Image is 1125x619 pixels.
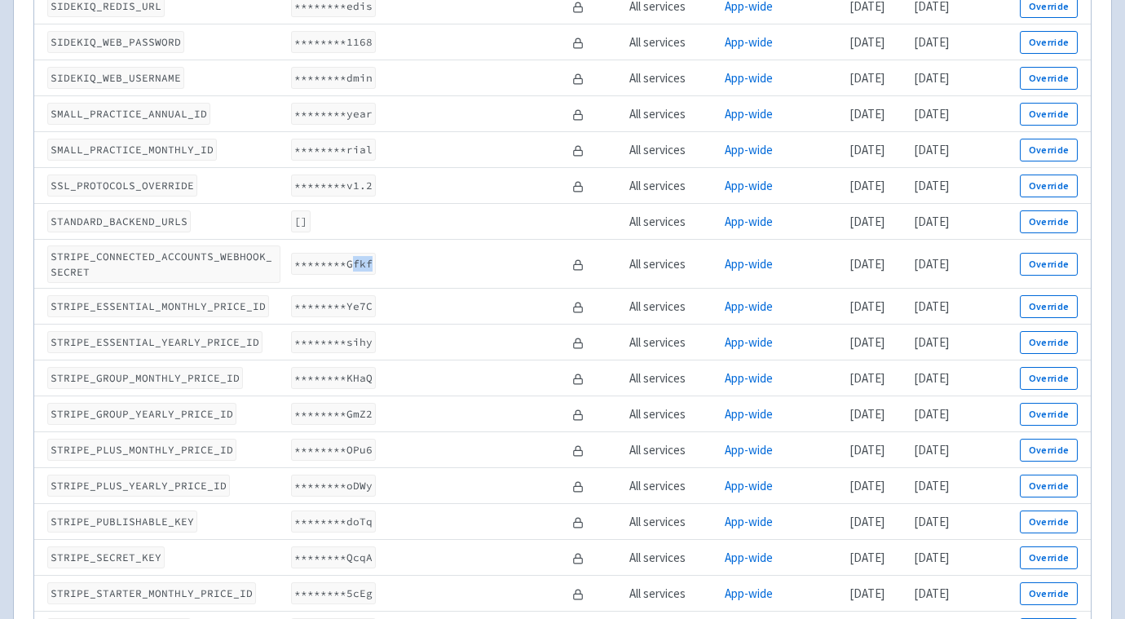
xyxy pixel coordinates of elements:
[849,334,885,350] time: [DATE]
[47,245,280,283] code: STRIPE_CONNECTED_ACCOUNTS_WEBHOOK_SECRET
[725,106,773,122] a: App-wide
[1020,31,1078,54] button: Override
[849,178,885,193] time: [DATE]
[914,406,949,422] time: [DATE]
[1020,546,1078,569] button: Override
[1020,210,1078,233] button: Override
[914,142,949,157] time: [DATE]
[1020,295,1078,318] button: Override
[914,298,949,314] time: [DATE]
[725,514,773,529] a: App-wide
[624,540,720,576] td: All services
[624,396,720,432] td: All services
[624,240,720,289] td: All services
[624,576,720,612] td: All services
[914,514,949,529] time: [DATE]
[624,24,720,60] td: All services
[849,586,885,601] time: [DATE]
[914,334,949,350] time: [DATE]
[47,439,236,461] code: STRIPE_PLUS_MONTHLY_PRICE_ID
[47,31,184,53] code: SIDEKIQ_WEB_PASSWORD
[849,142,885,157] time: [DATE]
[47,295,269,317] code: STRIPE_ESSENTIAL_MONTHLY_PRICE_ID
[47,511,197,533] code: STRIPE_PUBLISHABLE_KEY
[291,210,311,232] code: []
[624,504,720,540] td: All services
[725,70,773,86] a: App-wide
[1020,139,1078,161] button: Override
[1020,253,1078,276] button: Override
[1020,439,1078,462] button: Override
[1020,67,1078,90] button: Override
[624,360,720,396] td: All services
[914,442,949,458] time: [DATE]
[624,60,720,96] td: All services
[1020,475,1078,497] button: Override
[47,546,165,568] code: STRIPE_SECRET_KEY
[1020,367,1078,390] button: Override
[849,256,885,272] time: [DATE]
[725,478,773,493] a: App-wide
[849,370,885,386] time: [DATE]
[47,67,184,89] code: SIDEKIQ_WEB_USERNAME
[914,214,949,229] time: [DATE]
[725,178,773,193] a: App-wide
[47,403,236,425] code: STRIPE_GROUP_YEARLY_PRICE_ID
[624,204,720,240] td: All services
[624,168,720,204] td: All services
[914,106,949,122] time: [DATE]
[914,256,949,272] time: [DATE]
[914,178,949,193] time: [DATE]
[914,70,949,86] time: [DATE]
[1020,103,1078,126] button: Override
[914,478,949,493] time: [DATE]
[849,478,885,493] time: [DATE]
[725,550,773,565] a: App-wide
[849,298,885,314] time: [DATE]
[725,406,773,422] a: App-wide
[849,442,885,458] time: [DATE]
[47,475,230,497] code: STRIPE_PLUS_YEARLY_PRICE_ID
[725,256,773,272] a: App-wide
[47,210,191,232] code: STANDARD_BACKEND_URLS
[725,370,773,386] a: App-wide
[624,432,720,468] td: All services
[725,334,773,350] a: App-wide
[914,370,949,386] time: [DATE]
[725,34,773,50] a: App-wide
[47,175,197,197] code: SSL_PROTOCOLS_OVERRIDE
[624,325,720,360] td: All services
[624,289,720,325] td: All services
[1020,582,1078,605] button: Override
[1020,403,1078,426] button: Override
[849,70,885,86] time: [DATE]
[47,582,256,604] code: STRIPE_STARTER_MONTHLY_PRICE_ID
[849,106,885,122] time: [DATE]
[725,214,773,229] a: App-wide
[725,142,773,157] a: App-wide
[1020,175,1078,197] button: Override
[1020,331,1078,354] button: Override
[914,550,949,565] time: [DATE]
[47,103,210,125] code: SMALL_PRACTICE_ANNUAL_ID
[914,34,949,50] time: [DATE]
[849,34,885,50] time: [DATE]
[725,298,773,314] a: App-wide
[47,367,243,389] code: STRIPE_GROUP_MONTHLY_PRICE_ID
[725,442,773,458] a: App-wide
[849,550,885,565] time: [DATE]
[849,514,885,529] time: [DATE]
[914,586,949,601] time: [DATE]
[725,586,773,601] a: App-wide
[624,468,720,504] td: All services
[1020,511,1078,533] button: Override
[849,214,885,229] time: [DATE]
[624,96,720,132] td: All services
[47,139,217,161] code: SMALL_PRACTICE_MONTHLY_ID
[624,132,720,168] td: All services
[849,406,885,422] time: [DATE]
[47,331,262,353] code: STRIPE_ESSENTIAL_YEARLY_PRICE_ID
